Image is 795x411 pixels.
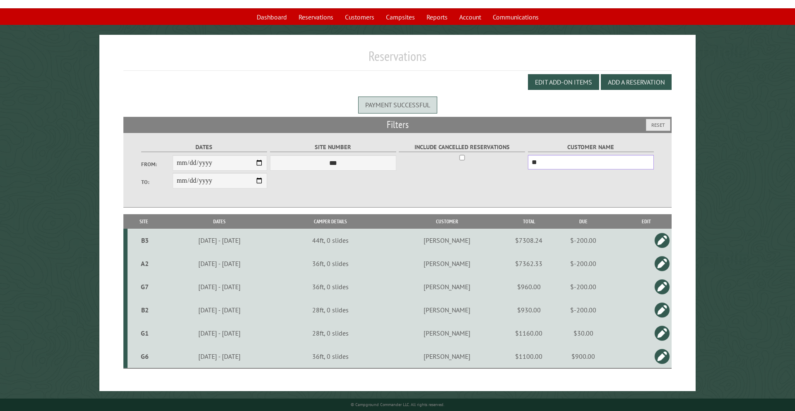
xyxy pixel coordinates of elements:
td: 36ft, 0 slides [279,275,382,298]
div: Payment successful [358,97,437,113]
td: [PERSON_NAME] [382,275,512,298]
small: © Campground Commander LLC. All rights reserved. [351,402,444,407]
h2: Filters [123,117,672,133]
th: Due [545,214,621,229]
div: G7 [131,283,159,291]
td: $900.00 [545,345,621,368]
a: Account [454,9,486,25]
label: Dates [141,143,267,152]
td: [PERSON_NAME] [382,298,512,322]
th: Edit [621,214,672,229]
td: $1100.00 [512,345,545,368]
th: Camper Details [279,214,382,229]
td: 44ft, 0 slides [279,229,382,252]
div: [DATE] - [DATE] [161,259,277,268]
th: Total [512,214,545,229]
td: [PERSON_NAME] [382,345,512,368]
td: [PERSON_NAME] [382,252,512,275]
td: $30.00 [545,322,621,345]
label: Site Number [270,143,396,152]
td: $930.00 [512,298,545,322]
div: [DATE] - [DATE] [161,236,277,244]
td: $960.00 [512,275,545,298]
div: A2 [131,259,159,268]
a: Reservations [294,9,338,25]
div: [DATE] - [DATE] [161,306,277,314]
td: $7308.24 [512,229,545,252]
label: Customer Name [528,143,654,152]
label: Include Cancelled Reservations [399,143,525,152]
div: B2 [131,306,159,314]
td: $-200.00 [545,229,621,252]
a: Communications [488,9,544,25]
div: [DATE] - [DATE] [161,283,277,291]
td: 28ft, 0 slides [279,322,382,345]
td: $1160.00 [512,322,545,345]
button: Add a Reservation [601,74,672,90]
td: 28ft, 0 slides [279,298,382,322]
h1: Reservations [123,48,672,71]
td: $-200.00 [545,298,621,322]
td: $7362.33 [512,252,545,275]
td: [PERSON_NAME] [382,229,512,252]
a: Campsites [381,9,420,25]
td: 36ft, 0 slides [279,252,382,275]
th: Site [128,214,161,229]
div: B3 [131,236,159,244]
label: To: [141,178,173,186]
div: [DATE] - [DATE] [161,352,277,360]
button: Edit Add-on Items [528,74,599,90]
td: $-200.00 [545,275,621,298]
label: From: [141,160,173,168]
td: [PERSON_NAME] [382,322,512,345]
td: 36ft, 0 slides [279,345,382,368]
div: G1 [131,329,159,337]
a: Dashboard [252,9,292,25]
a: Reports [422,9,453,25]
div: G6 [131,352,159,360]
th: Dates [160,214,279,229]
a: Customers [340,9,379,25]
div: [DATE] - [DATE] [161,329,277,337]
th: Customer [382,214,512,229]
td: $-200.00 [545,252,621,275]
button: Reset [646,119,670,131]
